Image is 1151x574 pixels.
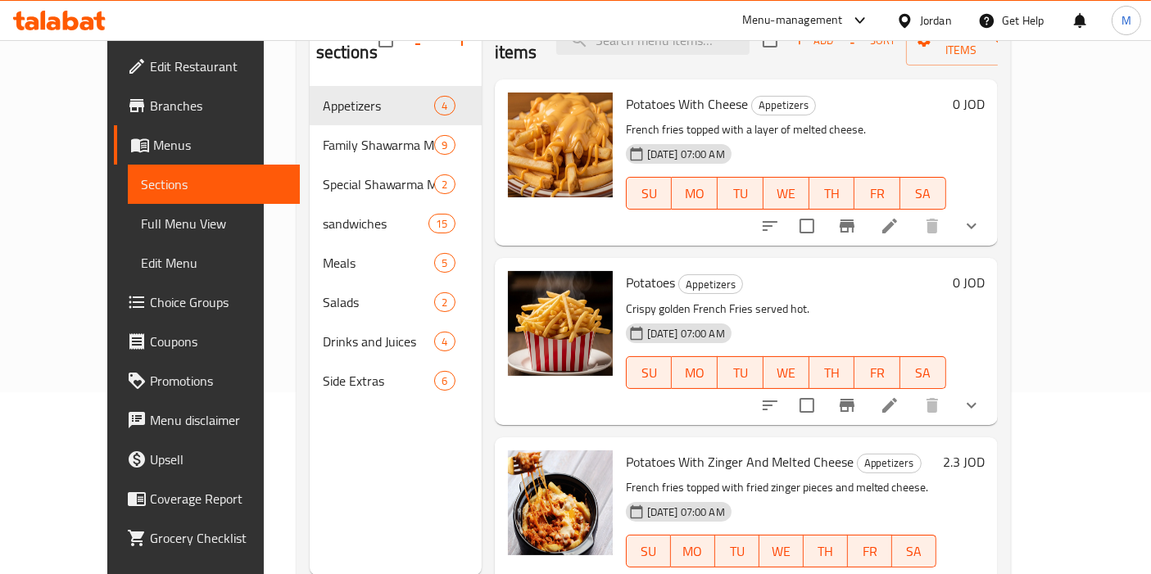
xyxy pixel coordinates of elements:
h2: Menu items [495,16,537,65]
span: Branches [150,96,287,115]
span: SU [633,182,666,206]
span: [DATE] 07:00 AM [641,326,732,341]
span: Menu disclaimer [150,410,287,430]
span: 6 [435,373,454,389]
span: Potatoes [626,270,675,295]
span: Drinks and Juices [323,332,435,351]
div: items [434,371,455,391]
span: Salads [323,292,435,312]
a: Edit menu item [880,216,900,236]
h6: 0 JOD [953,271,985,294]
span: 2 [435,295,454,310]
div: items [434,135,455,155]
button: TH [809,177,855,210]
button: show more [952,206,991,246]
img: Potatoes [508,271,613,376]
a: Edit Restaurant [114,47,300,86]
span: SA [907,182,940,206]
img: Potatoes With Zinger And Melted Cheese [508,450,613,555]
button: SU [626,535,671,567]
button: TH [804,535,848,567]
span: 9 [435,138,454,153]
button: FR [854,177,900,210]
a: Menus [114,125,300,165]
button: FR [848,535,892,567]
span: Appetizers [323,96,435,115]
span: Side Extras [323,371,435,391]
span: SA [899,540,930,563]
a: Branches [114,86,300,125]
a: Full Menu View [128,204,300,243]
span: FR [861,182,894,206]
div: Special Shawarma Meals2 [310,165,482,204]
div: Appetizers [751,96,816,115]
div: Meals [323,253,435,273]
span: Appetizers [679,275,742,294]
button: SA [900,177,946,210]
span: TU [722,540,753,563]
div: items [434,96,455,115]
div: Drinks and Juices4 [310,322,482,361]
span: Choice Groups [150,292,287,312]
span: WE [766,540,797,563]
span: sandwiches [323,214,429,233]
span: MO [677,540,709,563]
button: MO [671,535,715,567]
p: French fries topped with fried zinger pieces and melted cheese. [626,477,936,498]
svg: Show Choices [962,216,981,236]
button: sort-choices [750,386,790,425]
span: Edit Menu [141,253,287,273]
a: Sections [128,165,300,204]
button: delete [913,206,952,246]
span: [DATE] 07:00 AM [641,504,732,520]
div: Appetizers [678,274,743,294]
button: SA [900,356,946,389]
button: TU [718,177,764,210]
span: 2 [435,177,454,192]
span: Coverage Report [150,489,287,508]
img: Potatoes With Cheese [508,93,613,197]
a: Promotions [114,361,300,400]
button: SA [892,535,936,567]
div: Appetizers [857,454,922,473]
a: Choice Groups [114,282,300,322]
span: TU [724,361,757,385]
button: sort-choices [750,206,790,246]
span: FR [854,540,886,563]
div: Meals5 [310,243,482,282]
button: delete [913,386,952,425]
span: WE [770,182,803,206]
button: SU [626,177,673,210]
svg: Show Choices [962,395,981,415]
button: TH [809,356,855,389]
span: 5 [435,255,454,271]
span: SU [633,361,666,385]
button: show more [952,386,991,425]
a: Menu disclaimer [114,400,300,440]
span: M [1122,11,1131,29]
span: Potatoes With Cheese [626,92,748,116]
button: Branch-specific-item [827,386,867,425]
span: SU [633,540,664,563]
span: FR [861,361,894,385]
span: Appetizers [752,96,815,115]
span: TH [810,540,841,563]
span: [DATE] 07:00 AM [641,147,732,162]
span: Select to update [790,388,824,423]
span: TH [816,182,849,206]
button: WE [764,177,809,210]
span: MO [678,182,711,206]
span: Edit Restaurant [150,56,287,76]
p: French fries topped with a layer of melted cheese. [626,120,946,140]
a: Coverage Report [114,479,300,518]
span: Special Shawarma Meals [323,174,435,194]
div: Salads2 [310,282,482,322]
span: Upsell [150,450,287,469]
h6: 2.3 JOD [943,450,985,473]
button: TU [715,535,759,567]
button: MO [672,356,718,389]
